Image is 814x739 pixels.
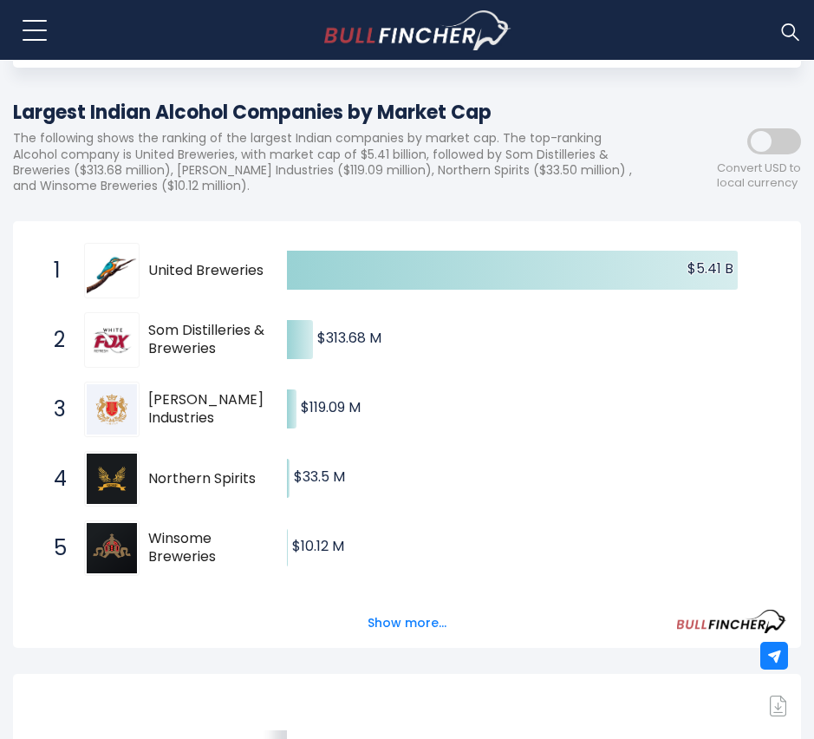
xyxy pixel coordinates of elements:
[87,454,137,504] img: Northern Spirits
[13,130,645,193] p: The following shows the ranking of the largest Indian companies by market cap. The top-ranking Al...
[87,523,137,573] img: Winsome Breweries
[45,395,62,424] span: 3
[294,467,345,487] text: $33.5 M
[87,384,137,435] img: Jagatjit Industries
[13,98,645,127] h1: Largest Indian Alcohol Companies by Market Cap
[148,391,279,428] span: [PERSON_NAME] Industries
[317,328,381,348] text: $313.68 M
[148,262,279,280] span: United Breweries
[148,322,279,358] span: Som Distilleries & Breweries
[324,10,511,50] img: Bullfincher logo
[45,325,62,355] span: 2
[717,161,801,191] span: Convert USD to local currency
[357,609,457,638] button: Show more...
[292,536,344,556] text: $10.12 M
[687,258,733,278] text: $5.41 B
[148,530,279,566] span: Winsome Breweries
[301,397,361,417] text: $119.09 M
[87,245,137,296] img: United Breweries
[87,315,137,365] img: Som Distilleries & Breweries
[148,470,279,488] span: Northern Spirits
[45,464,62,494] span: 4
[45,256,62,285] span: 1
[324,10,511,50] a: Go to homepage
[45,533,62,563] span: 5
